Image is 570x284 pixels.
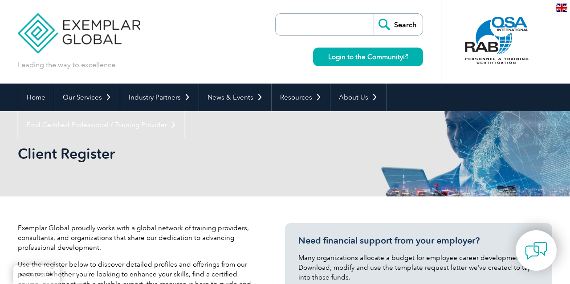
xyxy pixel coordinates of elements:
a: Home [18,84,54,111]
img: en [556,4,567,12]
h3: Need financial support from your employer? [298,235,539,246]
h2: Client Register [18,147,392,161]
input: Search [374,14,423,35]
img: contact-chat.png [525,240,547,262]
a: Resources [272,84,330,111]
a: BACK TO TOP [13,265,60,284]
a: About Us [330,84,386,111]
img: open_square.png [403,54,408,59]
p: Leading the way to excellence [18,60,115,70]
p: Exemplar Global proudly works with a global network of training providers, consultants, and organ... [18,223,258,252]
a: Login to the Community [313,48,423,66]
a: Find Certified Professional / Training Provider [18,111,185,139]
a: Our Services [54,84,120,111]
a: Industry Partners [120,84,199,111]
a: News & Events [199,84,271,111]
p: Many organizations allocate a budget for employee career development. Download, modify and use th... [298,253,539,282]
